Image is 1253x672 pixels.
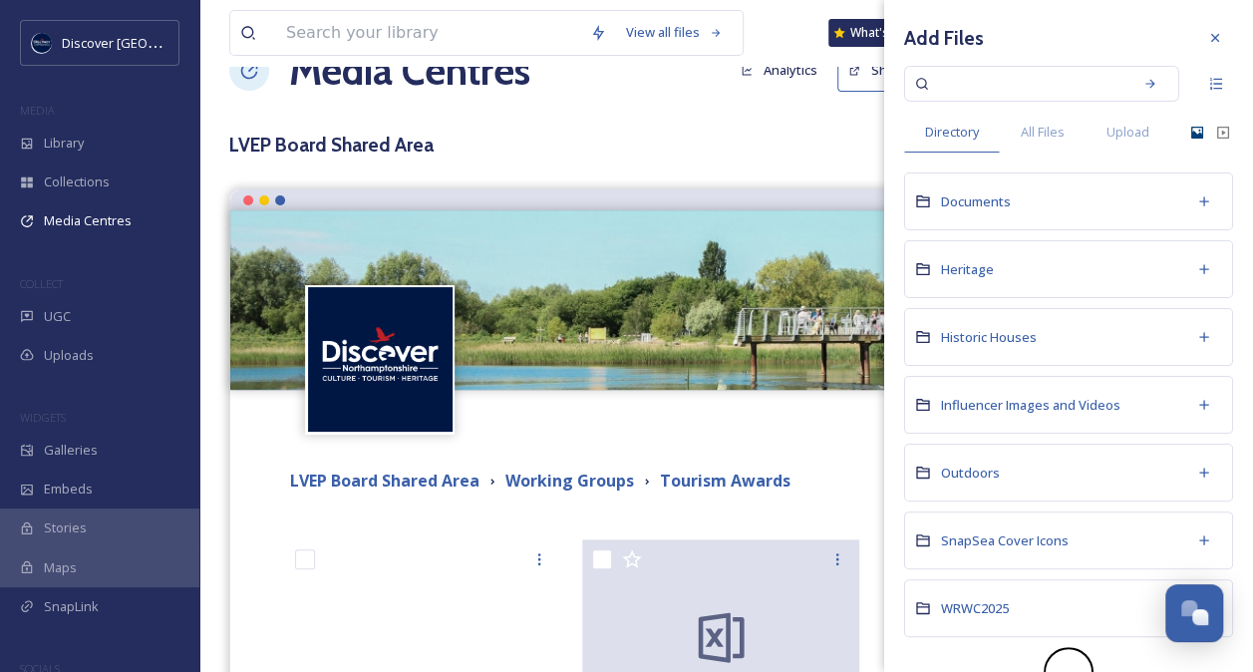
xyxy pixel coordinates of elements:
[941,396,1120,414] span: Influencer Images and Videos
[941,599,1009,617] span: WRWC2025
[904,24,984,53] h3: Add Files
[230,210,1222,390] img: Stanwick Lakes.jpg
[62,33,243,52] span: Discover [GEOGRAPHIC_DATA]
[1106,123,1149,142] span: Upload
[941,531,1069,549] span: SnapSea Cover Icons
[289,41,530,101] a: Media Centres
[20,103,55,118] span: MEDIA
[941,328,1037,346] span: Historic Houses
[44,346,94,365] span: Uploads
[616,13,733,52] a: View all files
[828,19,928,47] a: What's New
[1165,584,1223,642] button: Open Chat
[44,597,99,616] span: SnapLink
[44,172,110,191] span: Collections
[44,134,84,153] span: Library
[44,307,71,326] span: UGC
[941,464,1000,482] span: Outdoors
[1021,123,1065,142] span: All Files
[44,441,98,460] span: Galleries
[925,123,979,142] span: Directory
[44,480,93,499] span: Embeds
[32,33,52,53] img: Untitled%20design%20%282%29.png
[20,410,66,425] span: WIDGETS
[44,558,77,577] span: Maps
[229,131,1223,160] h3: LVEP Board Shared Area
[20,276,63,291] span: COLLECT
[44,211,132,230] span: Media Centres
[837,50,918,91] button: Share
[941,192,1011,210] span: Documents
[731,51,827,90] button: Analytics
[308,287,453,432] img: Untitled%20design%20%282%29.png
[660,470,790,492] strong: Tourism Awards
[290,470,479,492] strong: LVEP Board Shared Area
[941,260,994,278] span: Heritage
[276,11,580,55] input: Search your library
[44,518,87,537] span: Stories
[731,51,837,90] a: Analytics
[505,470,634,492] strong: Working Groups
